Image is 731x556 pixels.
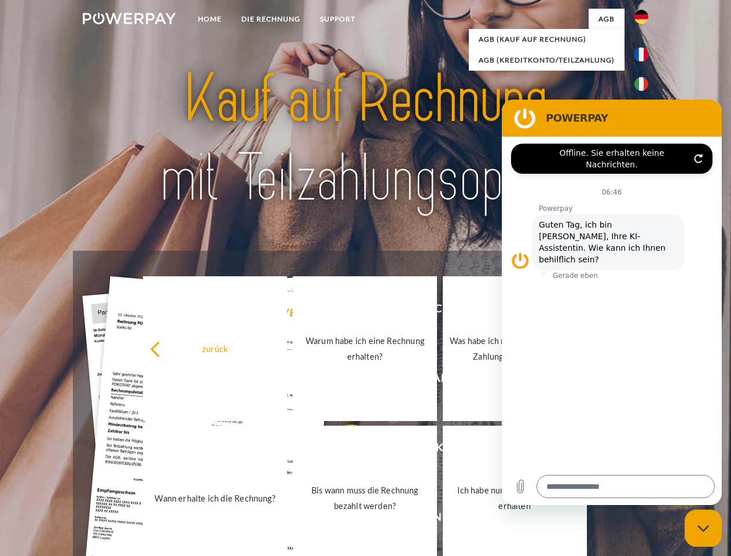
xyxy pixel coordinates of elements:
[150,490,280,506] div: Wann erhalte ich die Rechnung?
[232,9,310,30] a: DIE RECHNUNG
[111,56,620,222] img: title-powerpay_de.svg
[502,100,722,505] iframe: Messaging-Fenster
[300,333,430,364] div: Warum habe ich eine Rechnung erhalten?
[83,13,176,24] img: logo-powerpay-white.svg
[150,341,280,356] div: zurück
[188,9,232,30] a: Home
[634,10,648,24] img: de
[443,276,587,421] a: Was habe ich noch offen, ist meine Zahlung eingegangen?
[300,482,430,514] div: Bis wann muss die Rechnung bezahlt werden?
[310,9,365,30] a: SUPPORT
[685,510,722,547] iframe: Schaltfläche zum Öffnen des Messaging-Fensters; Konversation läuft
[634,47,648,61] img: fr
[450,333,580,364] div: Was habe ich noch offen, ist meine Zahlung eingegangen?
[450,482,580,514] div: Ich habe nur eine Teillieferung erhalten
[469,29,625,50] a: AGB (Kauf auf Rechnung)
[634,77,648,91] img: it
[469,50,625,71] a: AGB (Kreditkonto/Teilzahlung)
[589,9,625,30] a: agb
